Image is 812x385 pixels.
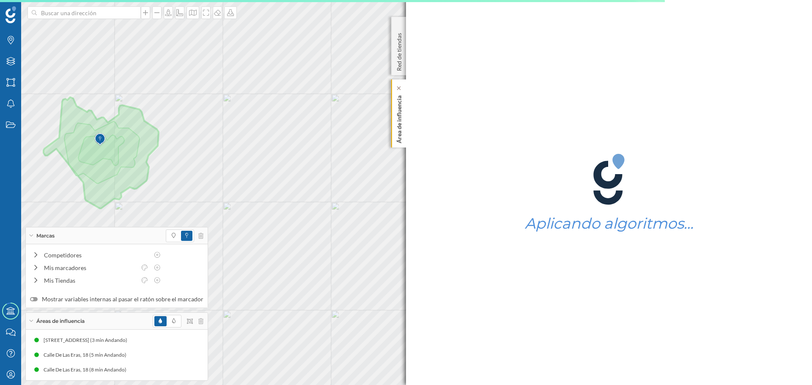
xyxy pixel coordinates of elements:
[44,251,149,259] div: Competidores
[44,351,131,359] div: Calle De Las Eras, 18 (5 min Andando)
[5,6,16,23] img: Geoblink Logo
[395,30,403,71] p: Red de tiendas
[95,131,105,148] img: Marker
[44,276,136,285] div: Mis Tiendas
[36,232,55,240] span: Marcas
[44,366,131,374] div: Calle De Las Eras, 18 (8 min Andando)
[36,317,85,325] span: Áreas de influencia
[30,295,203,303] label: Mostrar variables internas al pasar el ratón sobre el marcador
[395,92,403,143] p: Área de influencia
[44,263,136,272] div: Mis marcadores
[525,216,694,232] h1: Aplicando algoritmos…
[44,336,132,344] div: [STREET_ADDRESS] (3 min Andando)
[17,6,47,14] span: Soporte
